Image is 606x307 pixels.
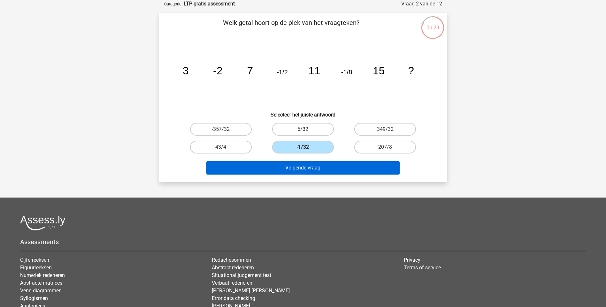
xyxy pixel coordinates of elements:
label: 43/4 [190,141,252,153]
a: Cijferreeksen [20,257,49,263]
label: -1/32 [272,141,334,153]
label: -357/32 [190,123,252,136]
tspan: -1/2 [277,69,288,76]
tspan: 7 [247,65,253,77]
a: Figuurreeksen [20,265,52,271]
a: Terms of service [404,265,441,271]
label: 5/32 [272,123,334,136]
tspan: 15 [373,65,385,77]
tspan: 3 [182,65,188,77]
h5: Assessments [20,238,586,246]
small: Categorie: [164,2,182,6]
p: Welk getal hoort op de plek van het vraagteken? [169,18,413,37]
tspan: -2 [213,65,223,77]
a: Abstract redeneren [212,265,254,271]
a: Redactiesommen [212,257,251,263]
strong: LTP gratis assessment [184,1,235,7]
a: Numeriek redeneren [20,272,65,278]
tspan: ? [408,65,414,77]
div: 06:29 [421,16,445,32]
a: Abstracte matrices [20,280,62,286]
a: Situational judgement test [212,272,271,278]
tspan: -1/8 [341,69,352,76]
a: Error data checking [212,295,255,301]
button: Volgende vraag [206,161,400,175]
a: Verbaal redeneren [212,280,252,286]
label: 207/8 [354,141,416,153]
tspan: 11 [308,65,320,77]
label: 349/32 [354,123,416,136]
h6: Selecteer het juiste antwoord [169,107,437,118]
a: Venn diagrammen [20,288,62,294]
a: [PERSON_NAME] [PERSON_NAME] [212,288,290,294]
a: Syllogismen [20,295,48,301]
img: Assessly logo [20,215,65,230]
a: Privacy [404,257,420,263]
